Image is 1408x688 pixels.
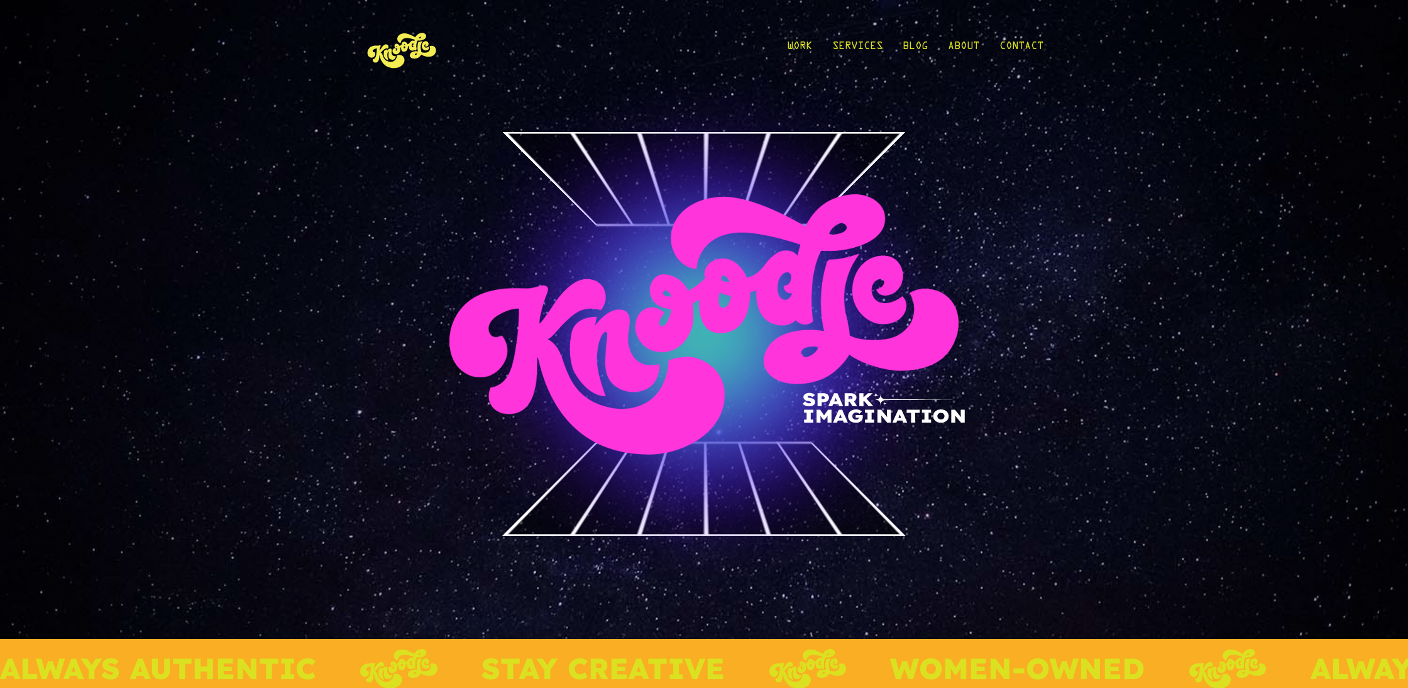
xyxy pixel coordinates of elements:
[787,20,812,79] a: Work
[477,654,720,683] p: STAY CREATIVE
[886,654,1140,683] p: WOMEN-OWNED
[948,20,979,79] a: About
[903,20,928,79] a: Blog
[765,649,842,688] img: knoodle-logo-chartreuse
[365,20,440,79] img: KnoLogo(yellow)
[999,20,1043,79] a: Contact
[832,20,883,79] a: Services
[356,649,432,688] img: knoodle-logo-chartreuse
[1185,649,1262,688] img: knoodle-logo-chartreuse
